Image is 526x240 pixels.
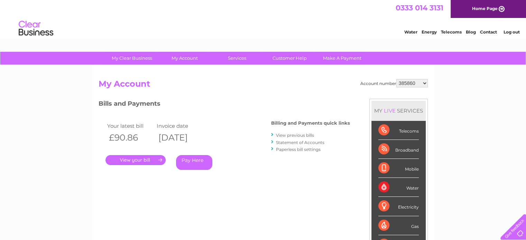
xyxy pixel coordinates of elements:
div: Clear Business is a trading name of Verastar Limited (registered in [GEOGRAPHIC_DATA] No. 3667643... [100,4,427,33]
a: My Clear Business [103,52,160,65]
td: Your latest bill [105,121,155,131]
a: Energy [422,29,437,35]
a: Blog [466,29,476,35]
a: My Account [156,52,213,65]
div: Mobile [378,159,419,178]
a: Customer Help [261,52,318,65]
a: Make A Payment [314,52,371,65]
img: logo.png [18,18,54,39]
a: Statement of Accounts [276,140,324,145]
h4: Billing and Payments quick links [271,121,350,126]
div: Electricity [378,197,419,216]
div: Broadband [378,140,419,159]
th: [DATE] [155,131,205,145]
div: Account number [360,79,428,87]
h3: Bills and Payments [99,99,350,111]
div: Water [378,178,419,197]
div: MY SERVICES [371,101,426,121]
a: Contact [480,29,497,35]
h2: My Account [99,79,428,92]
a: . [105,155,166,165]
a: 0333 014 3131 [396,3,443,12]
div: Gas [378,216,419,235]
a: Paperless bill settings [276,147,321,152]
div: Telecoms [378,121,419,140]
td: Invoice date [155,121,205,131]
a: Services [209,52,266,65]
th: £90.86 [105,131,155,145]
a: Telecoms [441,29,462,35]
a: Water [404,29,417,35]
a: Pay Here [176,155,212,170]
a: View previous bills [276,133,314,138]
a: Log out [503,29,519,35]
div: LIVE [382,107,397,114]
